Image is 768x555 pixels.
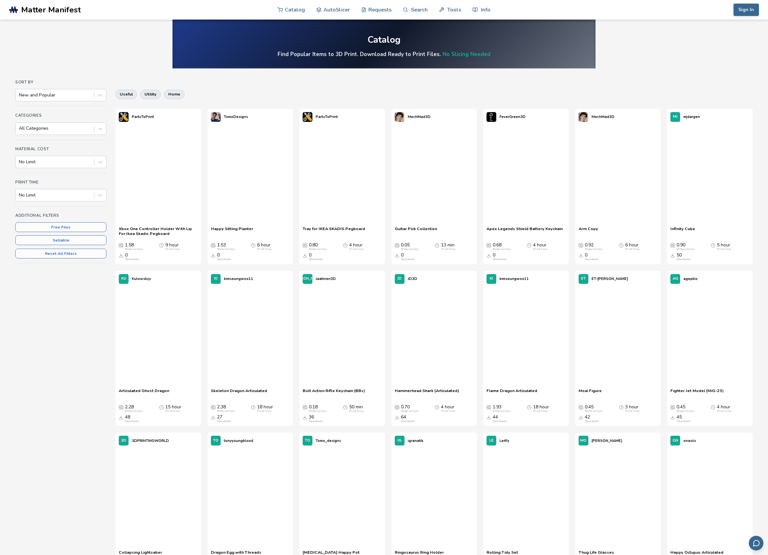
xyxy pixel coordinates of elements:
div: 6 hour [625,242,639,251]
a: Xbox One Controller Holder With Lip For Ikea Skadis Pegboard [119,226,198,236]
span: Infinity Cube [670,226,695,236]
div: 6 hour [257,242,271,251]
div: 0 [125,253,139,261]
p: [PERSON_NAME] [592,437,622,444]
span: Average Cost [670,404,675,410]
span: ET [581,277,586,281]
button: useful [116,90,137,99]
img: FeverGreen3D's profile [487,112,496,122]
div: Material Cost [585,410,602,413]
span: Average Cost [487,242,491,248]
div: Material Cost [401,410,418,413]
span: MJ [673,115,678,119]
input: All Categories [19,126,20,131]
span: ON [673,439,678,443]
span: Average Print Time [527,404,531,410]
span: Hammerhead Shark (Articulated) [395,388,459,398]
div: 45 [677,415,691,423]
span: IG [398,439,402,443]
span: Average Print Time [159,242,164,248]
span: KI [214,277,217,281]
span: Average Print Time [435,404,439,410]
span: Average Print Time [159,404,164,410]
p: igranatik [408,437,423,444]
p: tonyyoungblood [224,437,253,444]
a: FeverGreen3D's profileFeverGreen3D [483,109,529,125]
button: Reset All Filters [15,249,106,258]
a: Arm Copy [579,226,598,236]
div: Material Cost [677,248,694,251]
p: Le4fy [500,437,509,444]
p: mjdargen [683,113,700,120]
p: PartsToPrint [132,113,154,120]
div: 50 [677,253,691,261]
div: Downloads [677,420,691,423]
span: Guitar Pick Collection [395,226,437,236]
span: Downloads [487,415,491,420]
div: Downloads [401,420,415,423]
span: Downloads [303,253,307,258]
div: 0.18 [309,404,326,413]
div: Downloads [493,258,507,261]
div: Downloads [677,258,691,261]
div: Material Cost [309,410,326,413]
div: Material Cost [401,248,418,251]
div: 64 [401,415,415,423]
div: Print Time [257,410,271,413]
span: Average Cost [487,404,491,410]
div: 0 [309,253,323,261]
span: Downloads [119,253,123,258]
img: TomoDesigns's profile [211,112,221,122]
input: New and Popular [19,93,20,98]
span: Downloads [395,415,399,420]
div: 36 [309,415,323,423]
button: Sign In [734,4,759,16]
h4: Sort By [15,80,106,84]
span: Downloads [579,253,583,258]
div: 0.70 [401,404,418,413]
span: Apex Legends Shield Battery Keychain [487,226,563,236]
span: Average Cost [303,242,307,248]
div: Print Time [441,248,455,251]
div: Downloads [217,258,231,261]
p: JD3D [408,275,417,282]
img: PartsToPrint's profile [119,112,129,122]
span: 3D [121,439,126,443]
div: Downloads [309,420,323,423]
p: Kulowskyy [132,275,151,282]
div: 1.93 [493,404,510,413]
div: 0.45 [585,404,602,413]
span: Average Print Time [619,242,624,248]
button: utility [140,90,161,99]
a: Moai Figure [579,388,602,398]
input: No Limit [19,193,20,198]
button: Sellable [15,235,106,245]
div: Material Cost [677,410,694,413]
div: 4 hour [533,242,547,251]
div: 4 hour [717,404,731,413]
h4: Material Cost [15,147,106,151]
span: Downloads [579,415,583,420]
p: 3DPRINTINGWORLD [132,437,169,444]
div: 15 hour [165,404,181,413]
div: 44 [493,415,507,423]
a: MechMad3D's profileMechMad3D [391,109,434,125]
div: 48 [125,415,139,423]
span: Flame Dragon Articulated [487,388,537,398]
div: 42 [585,415,599,423]
div: 13 min [441,242,455,251]
a: Happy Sitting Planter [211,226,253,236]
a: Fighter Jet Model (MiG-23) [670,388,724,398]
div: Print Time [717,248,731,251]
div: 4 hour [441,404,455,413]
a: Tray for IKEA SKADIS Pegboard [303,226,365,236]
div: Print Time [533,410,547,413]
span: AG [673,277,678,281]
p: MechMad3D [592,113,614,120]
div: Print Time [165,410,180,413]
button: Free Files [15,222,106,232]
